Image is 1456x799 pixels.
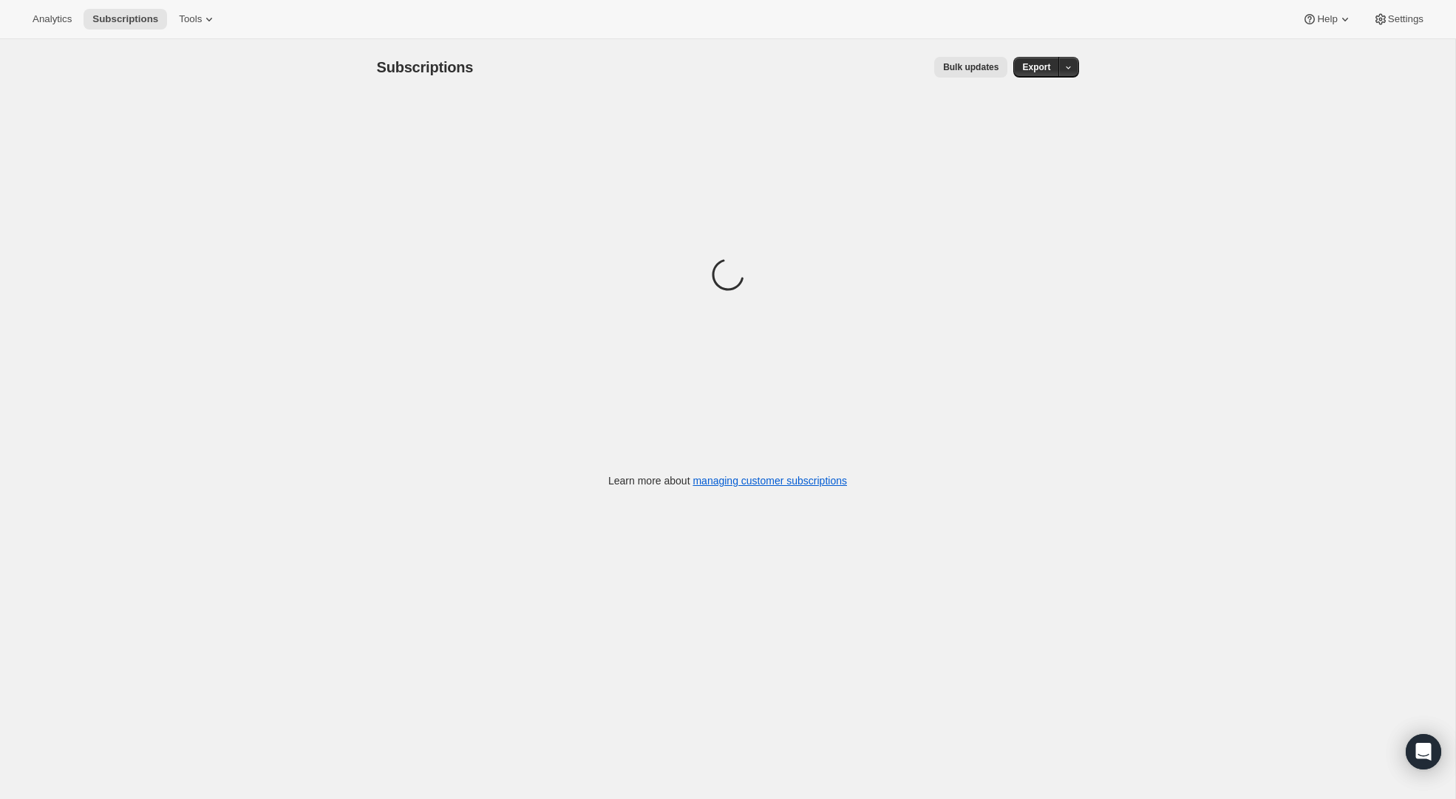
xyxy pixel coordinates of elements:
[1364,9,1432,30] button: Settings
[1013,57,1059,78] button: Export
[33,13,72,25] span: Analytics
[377,59,474,75] span: Subscriptions
[1406,734,1441,769] div: Open Intercom Messenger
[84,9,167,30] button: Subscriptions
[92,13,158,25] span: Subscriptions
[1388,13,1423,25] span: Settings
[1293,9,1361,30] button: Help
[934,57,1007,78] button: Bulk updates
[1022,61,1050,73] span: Export
[608,473,847,488] p: Learn more about
[24,9,81,30] button: Analytics
[1317,13,1337,25] span: Help
[693,475,847,487] a: managing customer subscriptions
[179,13,202,25] span: Tools
[170,9,225,30] button: Tools
[943,61,999,73] span: Bulk updates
